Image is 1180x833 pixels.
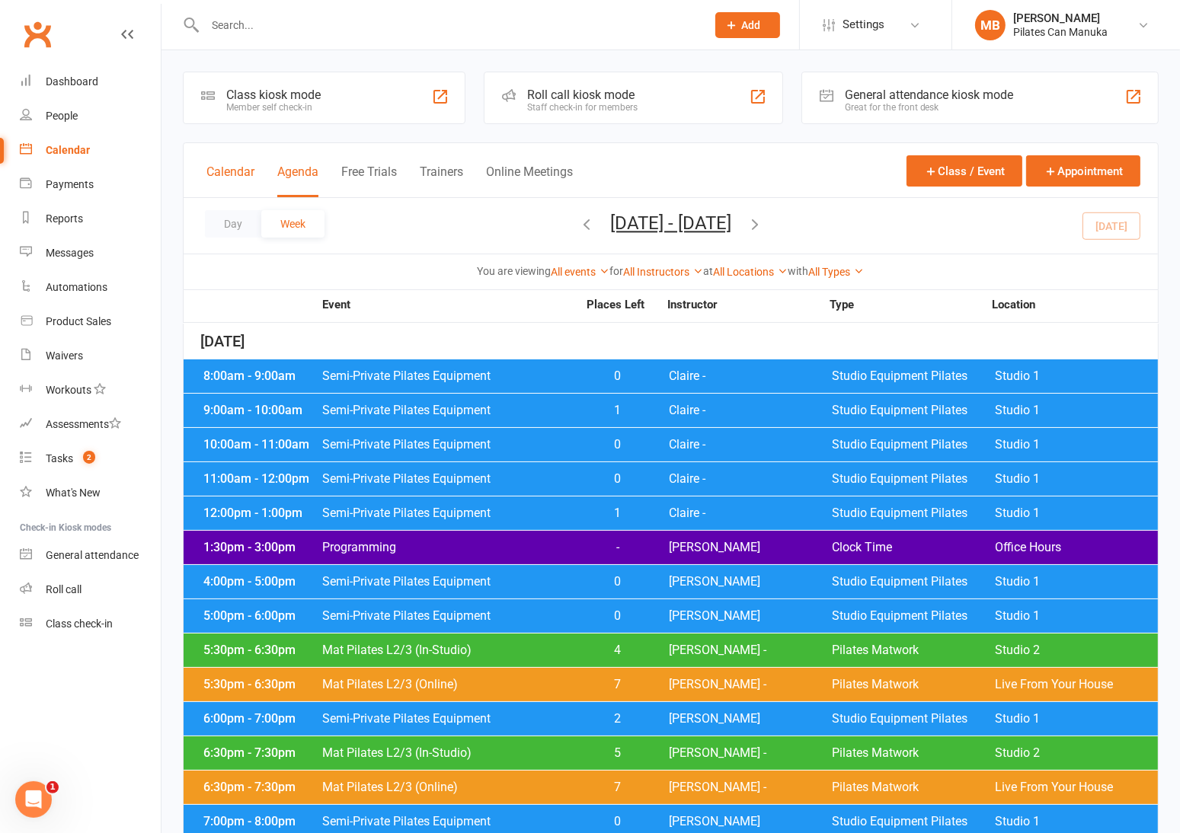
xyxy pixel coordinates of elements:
[527,102,638,113] div: Staff check-in for members
[200,576,321,588] div: 4:00pm - 5:00pm
[992,299,1154,311] strong: Location
[46,75,98,88] div: Dashboard
[226,88,321,102] div: Class kiosk mode
[20,407,161,442] a: Assessments
[321,370,577,382] span: Semi-Private Pilates Equipment
[715,12,780,38] button: Add
[200,781,321,793] div: 6:30pm - 7:30pm
[200,14,696,36] input: Search...
[321,299,576,311] strong: Event
[200,507,321,519] div: 12:00pm - 1:00pm
[975,10,1006,40] div: MB
[277,164,318,197] button: Agenda
[46,384,91,396] div: Workouts
[321,644,577,656] span: Mat Pilates L2/3 (In-Studio)
[669,610,832,622] span: [PERSON_NAME]
[261,210,325,238] button: Week
[577,747,657,759] span: 5
[832,439,995,451] span: Studio Equipment Pilates
[832,370,995,382] span: Studio Equipment Pilates
[15,781,52,818] iframe: Intercom live chat
[995,439,1158,451] span: Studio 1
[1013,25,1108,39] div: Pilates Can Manuka
[577,370,657,382] span: 0
[742,19,761,31] span: Add
[20,99,161,133] a: People
[20,65,161,99] a: Dashboard
[995,644,1158,656] span: Studio 2
[577,541,657,554] span: -
[704,265,714,277] strong: at
[832,781,995,793] span: Pilates Matwork
[577,576,657,588] span: 0
[321,610,577,622] span: Semi-Private Pilates Equipment
[832,610,995,622] span: Studio Equipment Pilates
[200,678,321,691] div: 5:30pm - 6:30pm
[46,144,90,156] div: Calendar
[20,168,161,202] a: Payments
[206,164,254,197] button: Calendar
[46,281,107,293] div: Automations
[20,442,161,476] a: Tasks 2
[667,299,830,311] strong: Instructor
[669,404,832,416] span: Claire -
[200,439,321,451] div: 10:00am - 11:00am
[321,541,577,554] span: Programming
[577,644,657,656] span: 4
[832,644,995,656] span: Pilates Matwork
[832,507,995,519] span: Studio Equipment Pilates
[20,339,161,373] a: Waivers
[832,473,995,485] span: Studio Equipment Pilates
[577,473,657,485] span: 0
[830,299,992,311] strong: Type
[669,747,832,759] span: [PERSON_NAME] -
[321,678,577,691] span: Mat Pilates L2/3 (Online)
[669,576,832,588] span: [PERSON_NAME]
[845,88,1014,102] div: General attendance kiosk mode
[46,549,139,561] div: General attendance
[669,815,832,828] span: [PERSON_NAME]
[809,266,865,278] a: All Types
[577,678,657,691] span: 7
[200,473,321,485] div: 11:00am - 12:00pm
[200,815,321,828] div: 7:00pm - 8:00pm
[18,15,56,53] a: Clubworx
[577,404,657,416] span: 1
[20,607,161,641] a: Class kiosk mode
[486,164,573,197] button: Online Meetings
[995,541,1158,554] span: Office Hours
[321,815,577,828] span: Semi-Private Pilates Equipment
[46,349,83,362] div: Waivers
[20,573,161,607] a: Roll call
[995,747,1158,759] span: Studio 2
[83,451,95,464] span: 2
[995,507,1158,519] span: Studio 1
[226,102,321,113] div: Member self check-in
[200,644,321,656] div: 5:30pm - 6:30pm
[669,439,832,451] span: Claire -
[995,576,1158,588] span: Studio 1
[995,781,1158,793] span: Live From Your House
[995,678,1158,691] span: Live From Your House
[46,583,82,595] div: Roll call
[527,88,638,102] div: Roll call kiosk mode
[577,610,657,622] span: 0
[845,102,1014,113] div: Great for the front desk
[577,439,657,451] span: 0
[200,610,321,622] div: 5:00pm - 6:00pm
[832,747,995,759] span: Pilates Matwork
[669,713,832,725] span: [PERSON_NAME]
[576,299,656,311] strong: Places Left
[832,404,995,416] span: Studio Equipment Pilates
[46,487,101,499] div: What's New
[46,178,94,190] div: Payments
[610,212,731,234] button: [DATE] - [DATE]
[321,747,577,759] span: Mat Pilates L2/3 (In-Studio)
[205,210,261,238] button: Day
[46,110,78,122] div: People
[577,781,657,793] span: 7
[46,315,111,327] div: Product Sales
[46,247,94,259] div: Messages
[20,133,161,168] a: Calendar
[577,815,657,828] span: 0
